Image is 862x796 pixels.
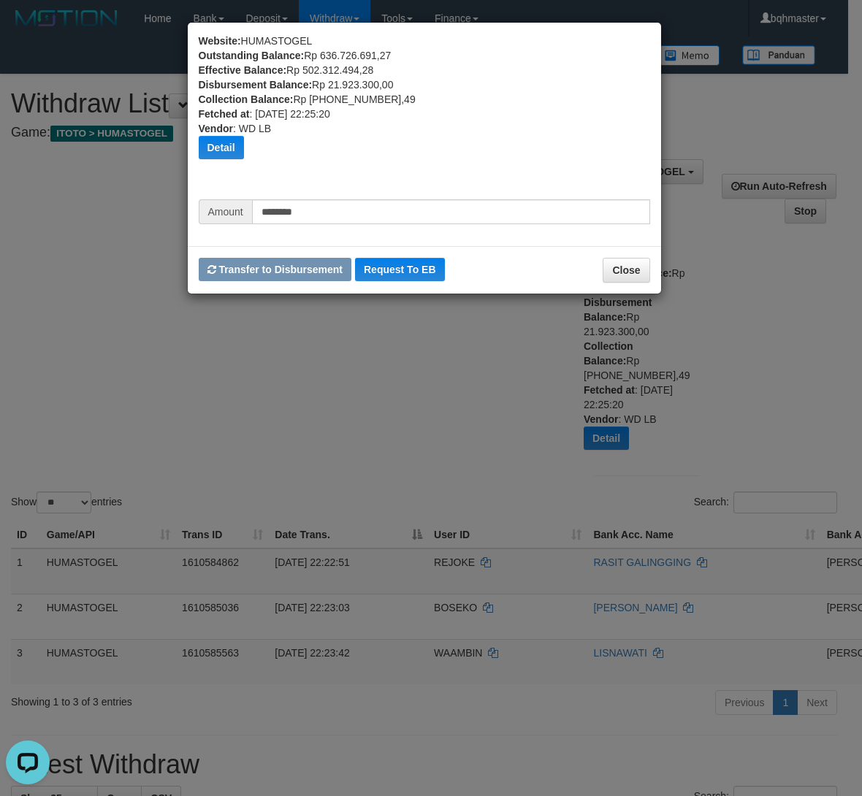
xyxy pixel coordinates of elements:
button: Close [603,258,649,283]
span: Amount [199,199,252,224]
b: Disbursement Balance: [199,79,313,91]
button: Transfer to Disbursement [199,258,352,281]
b: Website: [199,35,241,47]
button: Detail [199,136,244,159]
b: Effective Balance: [199,64,287,76]
b: Vendor [199,123,233,134]
b: Outstanding Balance: [199,50,305,61]
button: Open LiveChat chat widget [6,6,50,50]
b: Collection Balance: [199,93,294,105]
button: Request To EB [355,258,445,281]
div: HUMASTOGEL Rp 636.726.691,27 Rp 502.312.494,28 Rp 21.923.300,00 Rp [PHONE_NUMBER],49 : [DATE] 22:... [199,34,650,199]
b: Fetched at [199,108,250,120]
